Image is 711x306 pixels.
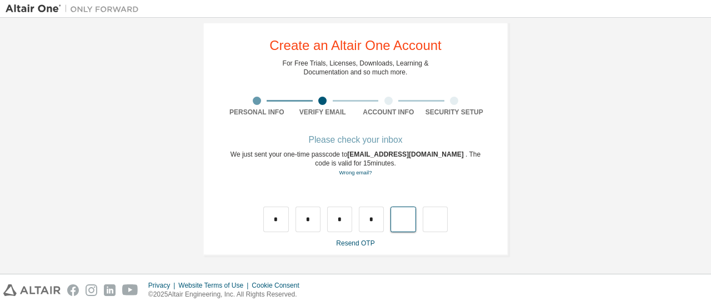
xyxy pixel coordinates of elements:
[148,290,306,299] p: © 2025 Altair Engineering, Inc. All Rights Reserved.
[86,284,97,296] img: instagram.svg
[104,284,116,296] img: linkedin.svg
[290,108,356,117] div: Verify Email
[122,284,138,296] img: youtube.svg
[339,169,372,175] a: Go back to the registration form
[355,108,422,117] div: Account Info
[3,284,61,296] img: altair_logo.svg
[422,108,488,117] div: Security Setup
[148,281,178,290] div: Privacy
[224,108,290,117] div: Personal Info
[347,151,465,158] span: [EMAIL_ADDRESS][DOMAIN_NAME]
[6,3,144,14] img: Altair One
[224,150,487,177] div: We just sent your one-time passcode to . The code is valid for 15 minutes.
[224,137,487,143] div: Please check your inbox
[67,284,79,296] img: facebook.svg
[269,39,442,52] div: Create an Altair One Account
[336,239,374,247] a: Resend OTP
[178,281,252,290] div: Website Terms of Use
[252,281,306,290] div: Cookie Consent
[283,59,429,77] div: For Free Trials, Licenses, Downloads, Learning & Documentation and so much more.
